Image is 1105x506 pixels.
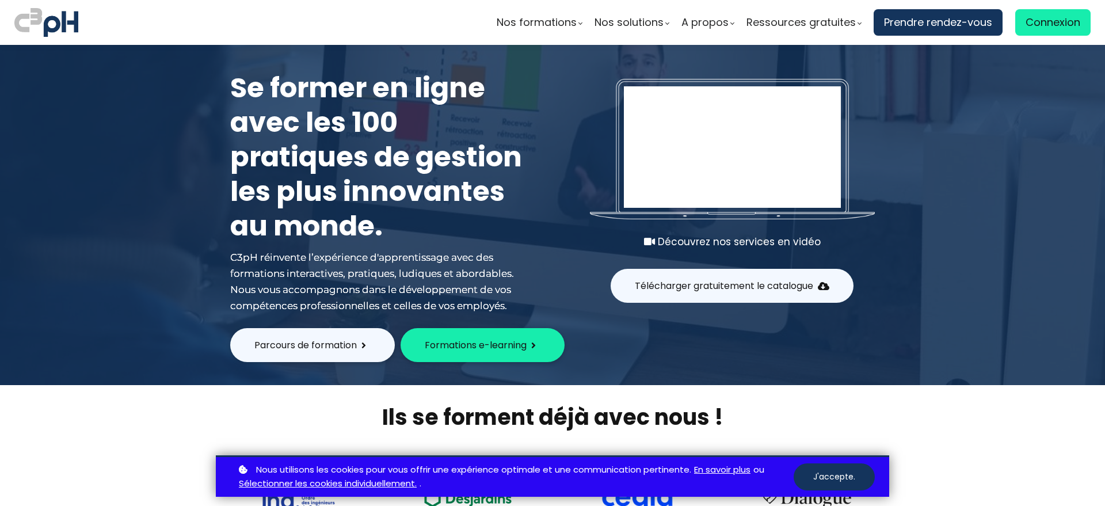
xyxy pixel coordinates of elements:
[590,234,875,250] div: Découvrez nos services en vidéo
[635,279,813,293] span: Télécharger gratuitement le catalogue
[239,477,417,491] a: Sélectionner les cookies individuellement.
[401,328,565,362] button: Formations e-learning
[595,14,664,31] span: Nos solutions
[794,463,875,490] button: J'accepte.
[497,14,577,31] span: Nos formations
[230,328,395,362] button: Parcours de formation
[425,338,527,352] span: Formations e-learning
[254,338,357,352] span: Parcours de formation
[216,402,889,432] h2: Ils se forment déjà avec nous !
[236,463,794,492] p: ou .
[230,71,529,244] h1: Se former en ligne avec les 100 pratiques de gestion les plus innovantes au monde.
[1015,9,1091,36] a: Connexion
[874,9,1003,36] a: Prendre rendez-vous
[694,463,750,477] a: En savoir plus
[746,14,856,31] span: Ressources gratuites
[681,14,729,31] span: A propos
[884,14,992,31] span: Prendre rendez-vous
[611,269,853,303] button: Télécharger gratuitement le catalogue
[1026,14,1080,31] span: Connexion
[256,463,691,477] span: Nous utilisons les cookies pour vous offrir une expérience optimale et une communication pertinente.
[230,249,529,314] div: C3pH réinvente l’expérience d'apprentissage avec des formations interactives, pratiques, ludiques...
[14,6,78,39] img: logo C3PH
